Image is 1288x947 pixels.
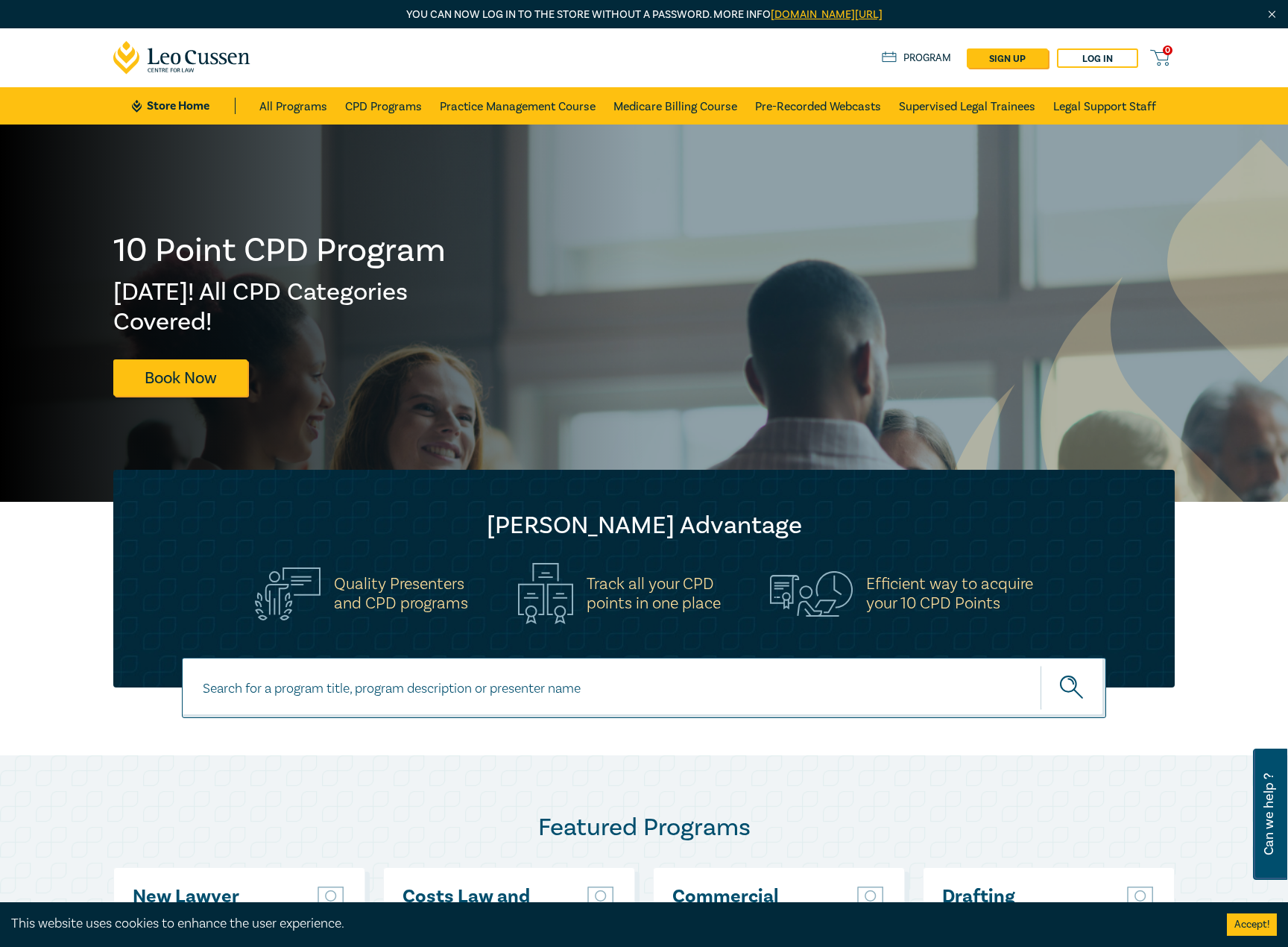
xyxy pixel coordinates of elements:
[334,574,468,613] h5: Quality Presenters and CPD programs
[113,231,447,270] h1: 10 Point CPD Program
[255,567,321,620] img: Quality Presenters<br>and CPD programs
[942,887,1102,947] a: Drafting Pleadings & Particulars – Tips & Traps
[613,87,737,125] a: Medicare Billing Course
[1126,887,1155,910] img: Live Stream
[133,887,293,947] a: New Lawyer Wellbeing Guidelines for Legal Workplaces
[866,574,1033,613] h5: Efficient way to acquire your 10 CPD Points
[113,813,1175,843] h2: Featured Programs
[316,887,346,910] img: Live Stream
[1227,913,1277,936] button: Accept cookies
[1266,8,1278,21] img: Close
[1053,87,1156,125] a: Legal Support Staff
[345,87,422,125] a: CPD Programs
[132,98,236,114] a: Store Home
[672,887,833,947] a: Commercial Litigation Intensive - Skills and Strategies for Success in Commercial Disputes
[113,277,447,337] h2: [DATE]! All CPD Categories Covered!
[113,359,247,396] a: Book Now
[771,7,883,22] a: [DOMAIN_NAME][URL]
[182,658,1106,718] input: Search for a program title, program description or presenter name
[856,887,885,910] img: Live Stream
[11,914,1205,934] div: This website uses cookies to enhance the user experience.
[587,574,721,613] h5: Track all your CPD points in one place
[1163,45,1172,55] span: 0
[882,50,951,66] a: Program
[440,87,596,125] a: Practice Management Course
[967,48,1048,68] a: sign up
[402,887,563,927] a: Costs Law and Billing Intensive
[899,87,1035,125] a: Supervised Legal Trainees
[755,87,881,125] a: Pre-Recorded Webcasts
[143,511,1145,541] h2: [PERSON_NAME] Advantage
[1262,758,1276,871] span: Can we help ?
[518,563,573,624] img: Track all your CPD<br>points in one place
[113,7,1175,23] p: You can now log in to the store without a password. More info
[586,887,616,910] img: Live Stream
[770,571,853,616] img: Efficient way to acquire<br>your 10 CPD Points
[259,87,327,125] a: All Programs
[1057,48,1138,68] a: Log in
